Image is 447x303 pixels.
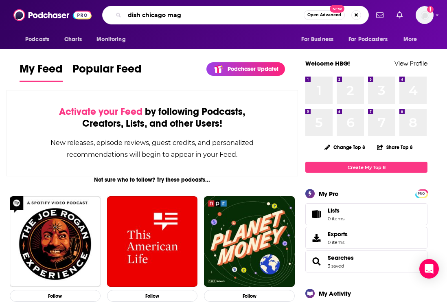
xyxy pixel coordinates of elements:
[328,216,344,222] span: 0 items
[25,34,49,45] span: Podcasts
[305,227,427,249] a: Exports
[308,232,324,244] span: Exports
[305,162,427,173] a: Create My Top 8
[7,176,298,183] div: Not sure who to follow? Try these podcasts...
[301,34,333,45] span: For Business
[308,256,324,267] a: Searches
[304,10,345,20] button: Open AdvancedNew
[343,32,399,47] button: open menu
[20,32,60,47] button: open menu
[20,62,63,82] a: My Feed
[64,34,82,45] span: Charts
[328,263,344,269] a: 3 saved
[319,190,339,198] div: My Pro
[59,105,142,118] span: Activate your Feed
[204,196,295,287] img: Planet Money
[328,239,348,245] span: 0 items
[308,209,324,220] span: Lists
[398,32,427,47] button: open menu
[72,62,142,81] span: Popular Feed
[305,250,427,272] span: Searches
[10,290,101,302] button: Follow
[296,32,344,47] button: open menu
[373,8,387,22] a: Show notifications dropdown
[13,7,92,23] img: Podchaser - Follow, Share and Rate Podcasts
[125,9,304,22] input: Search podcasts, credits, & more...
[348,34,388,45] span: For Podcasters
[377,139,413,155] button: Share Top 8
[10,196,101,287] img: The Joe Rogan Experience
[416,6,434,24] img: User Profile
[393,8,406,22] a: Show notifications dropdown
[394,59,427,67] a: View Profile
[307,13,341,17] span: Open Advanced
[330,5,344,13] span: New
[96,34,125,45] span: Monitoring
[204,290,295,302] button: Follow
[319,290,351,297] div: My Activity
[416,6,434,24] button: Show profile menu
[416,191,426,197] span: PRO
[328,231,348,238] span: Exports
[328,254,354,261] a: Searches
[305,59,350,67] a: Welcome HBG!
[328,207,344,214] span: Lists
[20,62,63,81] span: My Feed
[427,6,434,13] svg: Add a profile image
[48,106,257,130] div: by following Podcasts, Creators, Lists, and other Users!
[72,62,142,82] a: Popular Feed
[419,259,439,279] div: Open Intercom Messenger
[328,207,340,214] span: Lists
[305,203,427,225] a: Lists
[48,137,257,160] div: New releases, episode reviews, guest credits, and personalized recommendations will begin to appe...
[403,34,417,45] span: More
[320,142,370,152] button: Change Top 8
[59,32,87,47] a: Charts
[91,32,136,47] button: open menu
[228,66,278,72] p: Podchaser Update!
[107,196,198,287] img: This American Life
[416,190,426,196] a: PRO
[102,6,369,24] div: Search podcasts, credits, & more...
[416,6,434,24] span: Logged in as hbgcommunications
[107,290,198,302] button: Follow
